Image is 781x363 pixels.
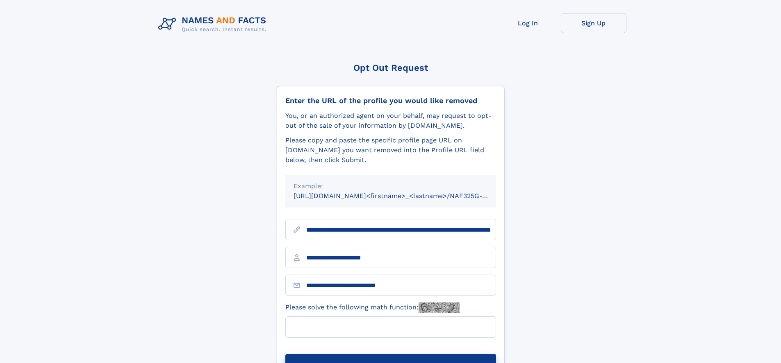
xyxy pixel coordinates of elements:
div: Example: [294,181,488,191]
div: Opt Out Request [277,63,505,73]
small: [URL][DOMAIN_NAME]<firstname>_<lastname>/NAF325G-xxxxxxxx [294,192,512,200]
div: Enter the URL of the profile you would like removed [285,96,496,105]
a: Log In [495,13,561,33]
a: Sign Up [561,13,626,33]
div: You, or an authorized agent on your behalf, may request to opt-out of the sale of your informatio... [285,111,496,131]
label: Please solve the following math function: [285,302,460,313]
img: Logo Names and Facts [155,13,273,35]
div: Please copy and paste the specific profile page URL on [DOMAIN_NAME] you want removed into the Pr... [285,135,496,165]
